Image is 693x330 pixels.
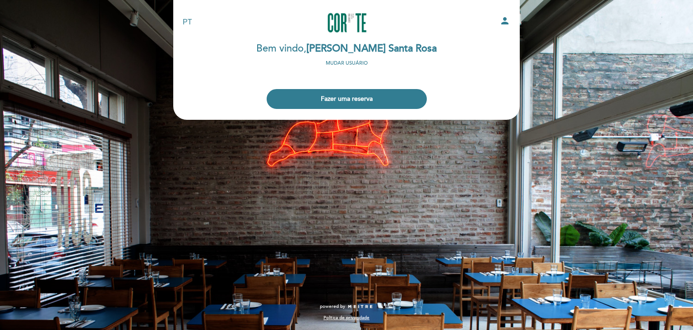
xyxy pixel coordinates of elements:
[320,303,373,310] a: powered by
[323,315,370,321] a: Política de privacidade
[499,15,510,29] button: person
[499,15,510,26] i: person
[290,10,403,35] a: Corte Comedor
[306,42,437,55] span: [PERSON_NAME] Santa Rosa
[347,305,373,309] img: MEITRE
[256,43,437,54] h2: Bem vindo,
[323,59,370,67] button: Mudar usuário
[320,303,345,310] span: powered by
[267,89,427,109] button: Fazer uma reserva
